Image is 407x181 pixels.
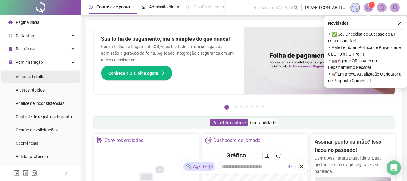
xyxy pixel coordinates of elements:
[387,160,401,175] div: Open Intercom Messenger
[8,20,13,24] span: home
[161,71,165,75] span: arrow-right
[8,34,13,38] span: user-add
[97,137,103,143] span: solution
[186,5,190,9] span: sun
[328,71,403,84] span: ⚬ 🚀 Em Breve, Atualização Obrigatória de Proposta Comercial
[193,5,224,9] span: Gestão de férias
[352,4,358,11] img: sparkle-icon.fc2bf0ac1784a2077858766a79e2daf3.svg
[256,105,259,108] button: 6
[205,137,211,143] span: pie-chart
[101,66,172,81] button: Conheça a QRFolha agora
[265,154,270,158] span: download
[96,5,130,9] span: Controle de ponto
[244,27,395,94] img: banner%2F8d14a306-6205-4263-8e5b-06e9a85ad873.png
[22,170,28,176] span: linkedin
[276,154,281,158] span: reload
[16,47,35,51] span: Relatórios
[234,105,237,108] button: 2
[16,114,72,119] span: Controle de registros de ponto
[16,74,46,79] span: Ajustes da folha
[328,31,403,44] span: ⚬ ✅ Seu Checklist de Sucesso do DP está disponível
[108,70,158,76] span: Conheça a QRFolha agora
[16,141,38,146] span: Ocorrências
[261,105,264,108] button: 7
[328,20,350,27] span: Novidades !
[226,151,246,160] h4: Gráfico
[16,20,40,25] span: Página inicial
[250,120,276,125] span: Contabilidade
[16,88,45,92] span: Ajustes rápidos
[8,47,13,51] span: file
[16,101,64,106] span: Análise de inconsistências
[186,163,192,170] img: sparkle-icon.fc2bf0ac1784a2077858766a79e2daf3.svg
[236,5,240,9] span: ellipsis
[31,170,37,176] span: instagram
[299,164,304,169] span: close
[224,105,229,110] button: 1
[240,105,243,108] button: 3
[328,44,403,57] span: ⚬ Vale Lembrar: Política de Privacidade e LGPD na QRPoint
[245,105,248,108] button: 4
[16,60,43,65] span: Administração
[294,5,298,10] span: search
[398,21,402,25] span: close
[132,5,136,9] span: pushpin
[183,162,215,171] div: Agente QR
[213,135,261,146] div: Dashboard de jornada
[101,43,237,63] p: Com a Folha de Pagamento QR, você faz tudo em um só lugar: da admissão à geração da folha. Agilid...
[149,5,180,9] span: Admissão digital
[13,170,19,176] span: facebook
[212,120,246,125] span: Painel de controle
[89,5,93,9] span: clock-circle
[16,154,48,159] span: Validar protocolo
[16,128,58,132] span: Gestão de solicitações
[101,35,237,43] h2: Sua folha de pagamento, mais simples do que nunca!
[369,2,375,8] sup: 1
[250,105,253,108] button: 5
[315,155,391,175] p: Com a Assinatura Digital da QR, sua gestão fica mais ágil, segura e sem papelada.
[141,5,146,9] span: file-done
[328,57,403,71] span: ⚬ 🤖 Agente QR: sua IA no Departamento Pessoal
[305,4,347,11] span: PLAYER CONTABILIDADE - [PERSON_NAME]
[371,3,373,7] span: 1
[16,33,35,38] span: Cadastros
[64,172,68,176] span: left
[8,60,13,64] span: lock
[379,5,384,10] span: bell
[366,5,371,10] span: notification
[288,164,292,169] span: send
[105,135,143,146] div: Convites enviados
[390,3,399,12] img: 88370
[315,137,391,155] h2: Assinar ponto na mão? Isso ficou no passado!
